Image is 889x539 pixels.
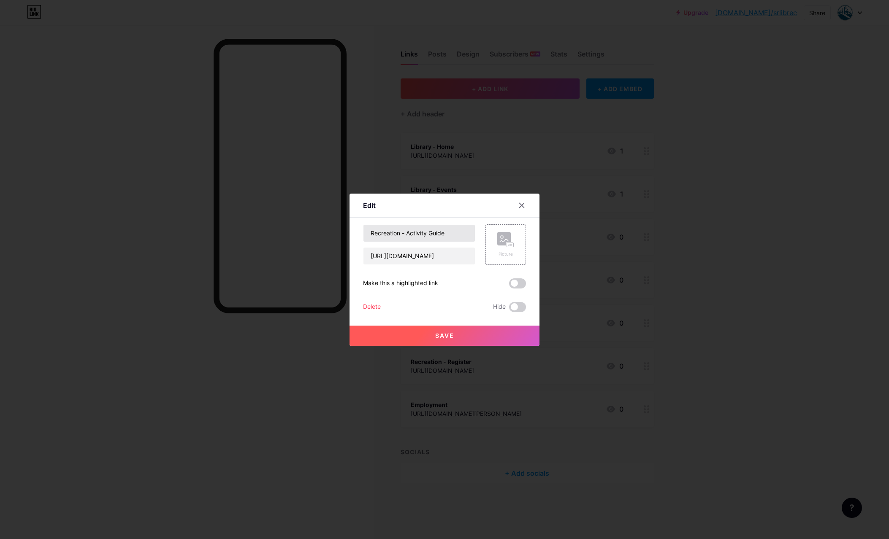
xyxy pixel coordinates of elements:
input: Title [363,225,475,242]
button: Save [350,326,539,346]
span: Save [435,332,454,339]
input: URL [363,248,475,264]
div: Delete [363,302,381,312]
div: Picture [497,251,514,257]
div: Edit [363,200,376,210]
span: Hide [493,302,506,312]
div: Make this a highlighted link [363,278,438,288]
